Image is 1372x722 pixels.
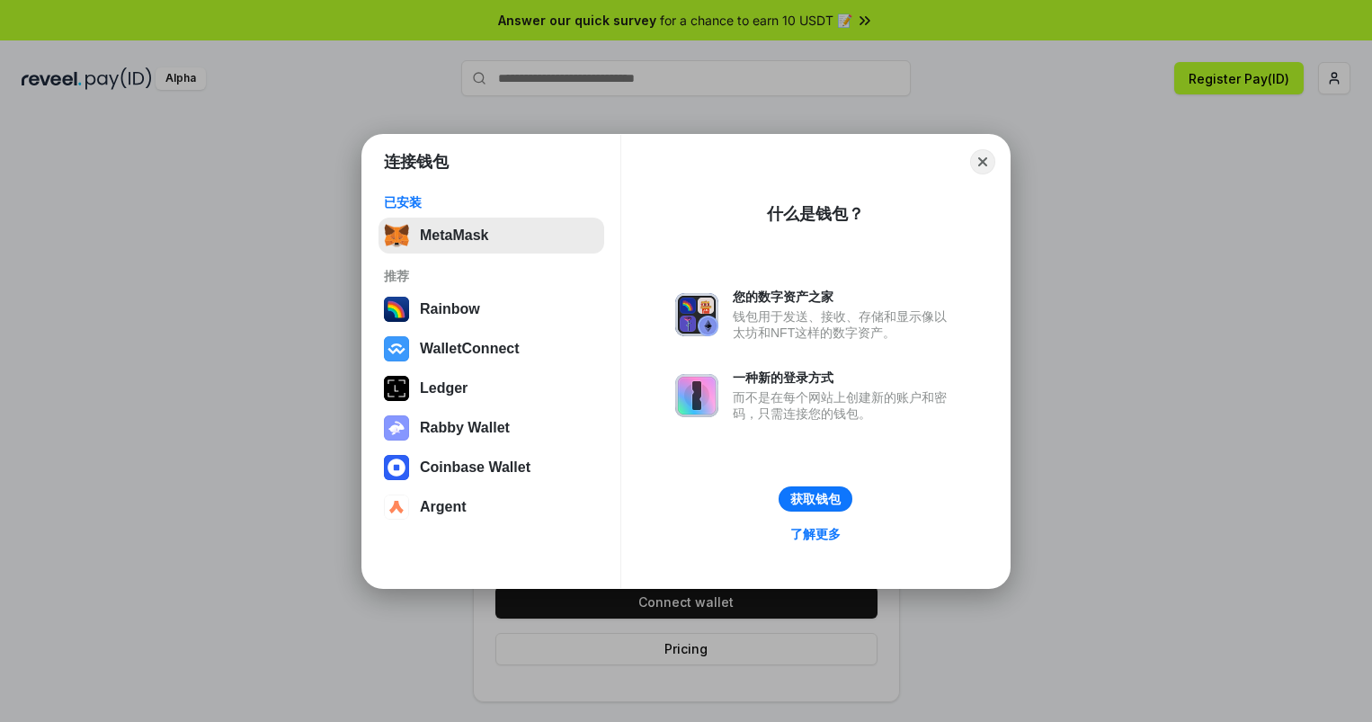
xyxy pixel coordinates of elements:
img: svg+xml,%3Csvg%20xmlns%3D%22http%3A%2F%2Fwww.w3.org%2F2000%2Fsvg%22%20fill%3D%22none%22%20viewBox... [384,415,409,441]
div: 获取钱包 [790,491,841,507]
div: MetaMask [420,227,488,244]
button: Rainbow [379,291,604,327]
img: svg+xml,%3Csvg%20width%3D%2228%22%20height%3D%2228%22%20viewBox%3D%220%200%2028%2028%22%20fill%3D... [384,495,409,520]
div: 而不是在每个网站上创建新的账户和密码，只需连接您的钱包。 [733,389,956,422]
div: 什么是钱包？ [767,203,864,225]
button: Ledger [379,370,604,406]
div: WalletConnect [420,341,520,357]
img: svg+xml,%3Csvg%20xmlns%3D%22http%3A%2F%2Fwww.w3.org%2F2000%2Fsvg%22%20fill%3D%22none%22%20viewBox... [675,374,718,417]
button: 获取钱包 [779,486,852,512]
button: MetaMask [379,218,604,254]
div: Rainbow [420,301,480,317]
div: 推荐 [384,268,599,284]
img: svg+xml,%3Csvg%20width%3D%2228%22%20height%3D%2228%22%20viewBox%3D%220%200%2028%2028%22%20fill%3D... [384,455,409,480]
div: 一种新的登录方式 [733,370,956,386]
img: svg+xml,%3Csvg%20fill%3D%22none%22%20height%3D%2233%22%20viewBox%3D%220%200%2035%2033%22%20width%... [384,223,409,248]
div: 已安装 [384,194,599,210]
div: 了解更多 [790,526,841,542]
div: Rabby Wallet [420,420,510,436]
div: Ledger [420,380,468,397]
img: svg+xml,%3Csvg%20xmlns%3D%22http%3A%2F%2Fwww.w3.org%2F2000%2Fsvg%22%20width%3D%2228%22%20height%3... [384,376,409,401]
div: 钱包用于发送、接收、存储和显示像以太坊和NFT这样的数字资产。 [733,308,956,341]
button: Close [970,149,995,174]
button: Rabby Wallet [379,410,604,446]
button: Argent [379,489,604,525]
div: Coinbase Wallet [420,459,530,476]
h1: 连接钱包 [384,151,449,173]
img: svg+xml,%3Csvg%20xmlns%3D%22http%3A%2F%2Fwww.w3.org%2F2000%2Fsvg%22%20fill%3D%22none%22%20viewBox... [675,293,718,336]
button: WalletConnect [379,331,604,367]
div: 您的数字资产之家 [733,289,956,305]
img: svg+xml,%3Csvg%20width%3D%22120%22%20height%3D%22120%22%20viewBox%3D%220%200%20120%20120%22%20fil... [384,297,409,322]
a: 了解更多 [780,522,851,546]
div: Argent [420,499,467,515]
button: Coinbase Wallet [379,450,604,486]
img: svg+xml,%3Csvg%20width%3D%2228%22%20height%3D%2228%22%20viewBox%3D%220%200%2028%2028%22%20fill%3D... [384,336,409,361]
